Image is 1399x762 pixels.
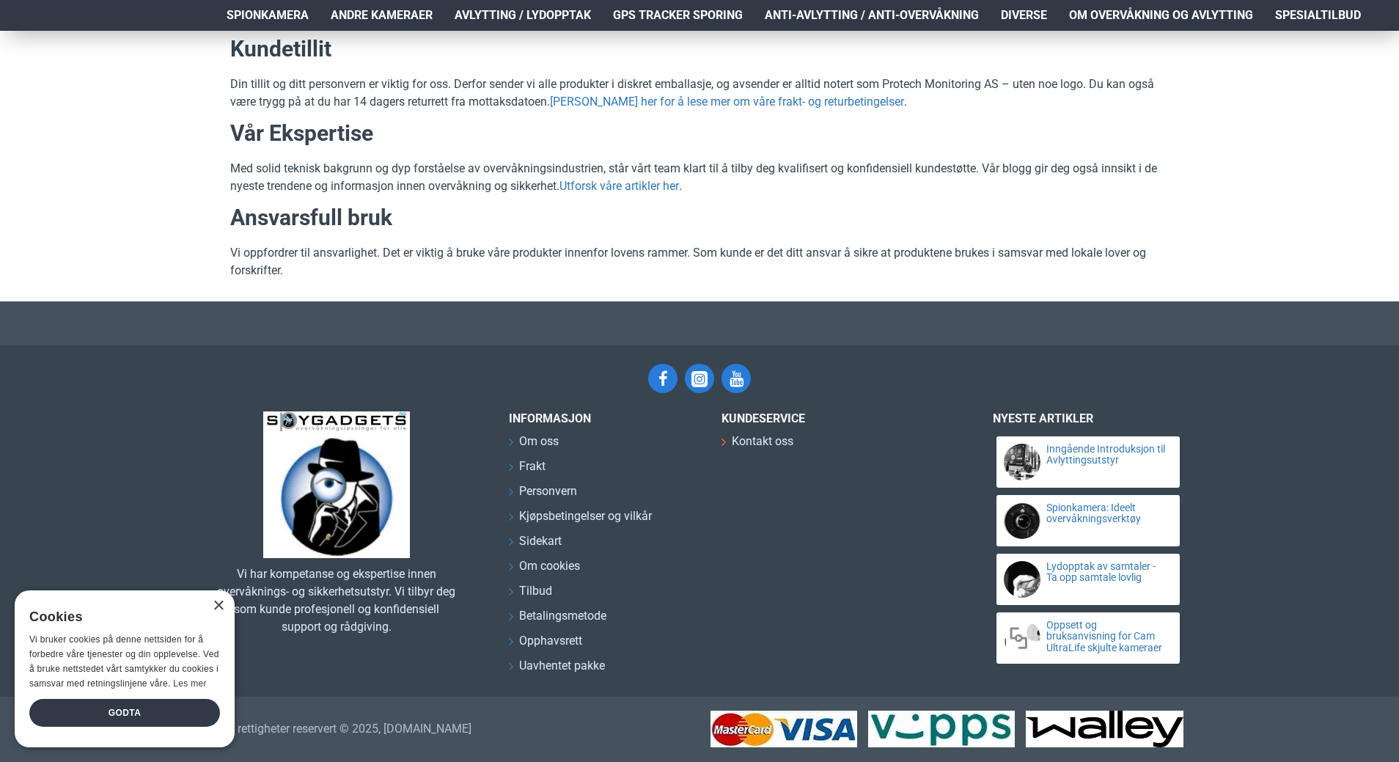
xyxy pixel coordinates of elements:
[721,411,941,425] h3: Kundeservice
[1046,620,1167,653] a: Oppsett og bruksanvisning for Cam UltraLife skjulte kameraer
[559,177,679,195] a: Utforsk våre artikler her
[519,657,605,675] span: Uavhentet pakke
[993,411,1183,425] h3: Nyeste artikler
[509,557,580,582] a: Om cookies
[519,532,562,550] span: Sidekart
[519,433,559,450] span: Om oss
[509,433,559,458] a: Om oss
[509,657,605,682] a: Uavhentet pakke
[509,632,582,657] a: Opphavsrett
[519,483,577,500] span: Personvern
[509,411,699,425] h3: INFORMASJON
[230,118,1169,149] h2: Vår Ekspertise
[230,202,1169,233] h2: Ansvarsfull bruk
[29,634,219,688] span: Vi bruker cookies på denne nettsiden for å forbedre våre tjenester og din opplevelse. Ved å bruke...
[230,160,1169,195] p: Med solid teknisk bakgrunn og dyp forståelse av overvåkningsindustrien, står vårt team klart til ...
[227,7,309,24] span: Spionkamera
[29,699,220,727] div: Godta
[550,93,904,111] a: [PERSON_NAME] her for å lese mer om våre frakt- og returbetingelser
[519,582,552,600] span: Tilbud
[732,433,793,450] span: Kontakt oss
[509,508,652,532] a: Kjøpsbetingelser og vilkår
[509,483,577,508] a: Personvern
[230,244,1169,279] p: Vi oppfordrer til ansvarlighet. Det er viktig å bruke våre produkter innenfor lovens rammer. Som ...
[519,607,606,625] span: Betalingsmetode
[721,433,793,458] a: Kontakt oss
[230,34,1169,65] h2: Kundetillit
[509,532,562,557] a: Sidekart
[29,601,210,633] div: Cookies
[1046,561,1167,584] a: Lydopptak av samtaler - Ta opp samtale lovlig
[230,76,1169,111] p: Din tillit og ditt personvern er viktig for oss. Derfor sender vi alle produkter i diskret emball...
[519,458,546,475] span: Frakt
[173,678,206,689] a: Les mer, opens a new window
[519,508,652,525] span: Kjøpsbetingelser og vilkår
[509,582,552,607] a: Tilbud
[1046,444,1167,466] a: Inngående Introduksjon til Avlyttingsutstyr
[263,411,410,558] img: SpyGadgets.no
[213,601,224,612] div: Close
[1001,7,1047,24] span: Diverse
[710,711,857,747] img: Vi godtar Visa og MasterCard
[1026,711,1183,747] img: Vi godtar faktura betaling
[519,632,582,650] span: Opphavsrett
[765,7,979,24] span: Anti-avlytting / Anti-overvåkning
[509,607,606,632] a: Betalingsmetode
[1069,7,1253,24] span: Om overvåkning og avlytting
[216,565,458,636] div: Vi har kompetanse og ekspertise innen overvåknings- og sikkerhetsutstyr. Vi tilbyr deg som kunde ...
[613,7,743,24] span: GPS Tracker Sporing
[331,7,433,24] span: Andre kameraer
[868,711,1015,747] img: Vi godtar Vipps
[455,7,591,24] span: Avlytting / Lydopptak
[519,557,580,575] span: Om cookies
[1275,7,1361,24] span: Spesialtilbud
[509,458,546,483] a: Frakt
[216,720,471,738] a: Alle rettigheter reservert © 2025, [DOMAIN_NAME]
[1046,502,1167,525] a: Spionkamera: Ideelt overvåkningsverktøy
